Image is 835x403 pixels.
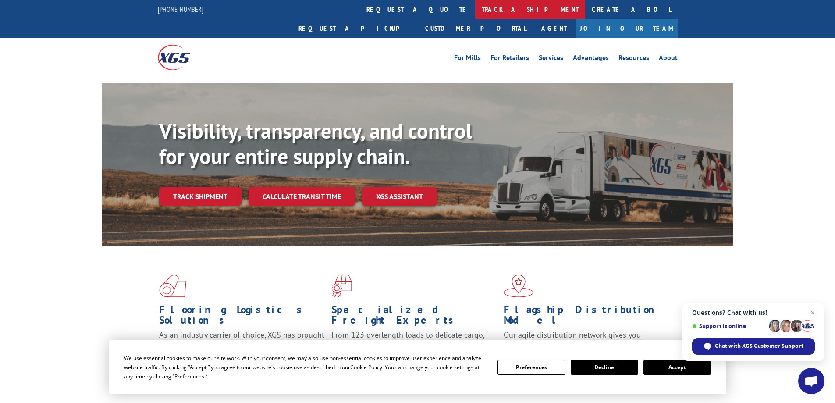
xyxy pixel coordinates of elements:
button: Decline [571,360,638,375]
a: Track shipment [159,187,242,206]
button: Accept [643,360,711,375]
h1: Flagship Distribution Model [504,304,669,330]
a: Request a pickup [292,19,419,38]
div: Cookie Consent Prompt [109,340,726,394]
a: Advantages [573,54,609,64]
span: Chat with XGS Customer Support [715,342,803,350]
a: Services [539,54,563,64]
span: Support is online [692,323,766,329]
div: We use essential cookies to make our site work. With your consent, we may also use non-essential ... [124,353,487,381]
img: xgs-icon-flagship-distribution-model-red [504,275,534,297]
p: From 123 overlength loads to delicate cargo, our experienced staff knows the best way to move you... [331,330,497,369]
h1: Specialized Freight Experts [331,304,497,330]
a: XGS ASSISTANT [362,187,437,206]
span: Chat with XGS Customer Support [692,338,815,355]
span: Preferences [174,373,204,380]
a: Agent [533,19,576,38]
a: Resources [618,54,649,64]
span: As an industry carrier of choice, XGS has brought innovation and dedication to flooring logistics... [159,330,324,361]
span: Questions? Chat with us! [692,309,815,316]
a: Join Our Team [576,19,678,38]
a: For Retailers [490,54,529,64]
a: Calculate transit time [249,187,355,206]
a: About [659,54,678,64]
img: xgs-icon-focused-on-flooring-red [331,275,352,297]
a: [PHONE_NUMBER] [158,5,203,14]
a: Open chat [798,368,824,394]
h1: Flooring Logistics Solutions [159,304,325,330]
img: xgs-icon-total-supply-chain-intelligence-red [159,275,186,297]
b: Visibility, transparency, and control for your entire supply chain. [159,117,472,170]
a: Customer Portal [419,19,533,38]
button: Preferences [497,360,565,375]
span: Our agile distribution network gives you nationwide inventory management on demand. [504,330,665,350]
span: Cookie Policy [350,364,382,371]
a: For Mills [454,54,481,64]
